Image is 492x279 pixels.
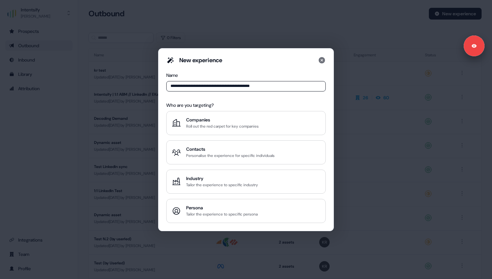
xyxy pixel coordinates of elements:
div: Persona [186,204,258,211]
button: IndustryTailor the experience to specific industry [166,170,326,194]
div: New experience [179,56,222,64]
button: ContactsPersonalise the experience for specific individuals [166,140,326,164]
div: Roll out the red carpet for key companies [186,123,259,130]
div: Contacts [186,146,275,152]
div: Tailor the experience to specific industry [186,182,258,188]
div: Who are you targeting? [166,102,326,108]
div: Companies [186,117,259,123]
div: Tailor the experience to specific persona [186,211,258,217]
div: Name [166,72,326,78]
button: CompaniesRoll out the red carpet for key companies [166,111,326,135]
button: PersonaTailor the experience to specific persona [166,199,326,223]
div: Industry [186,175,258,182]
div: Personalise the experience for specific individuals [186,152,275,159]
